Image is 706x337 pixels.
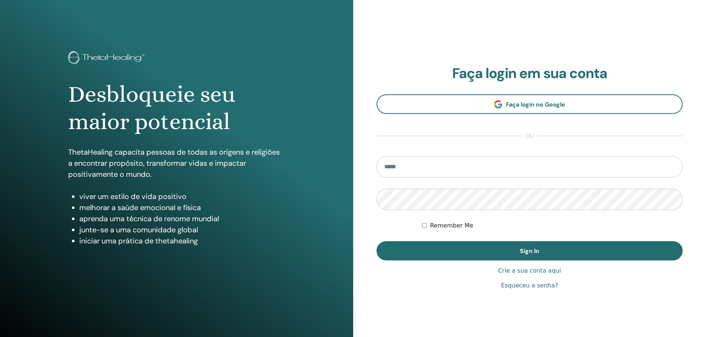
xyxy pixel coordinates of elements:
[68,81,285,136] h1: Desbloqueie seu maior potencial
[506,101,565,108] span: Faça login no Google
[430,221,473,230] label: Remember Me
[422,221,683,230] div: Keep me authenticated indefinitely or until I manually logout
[377,65,683,82] h2: Faça login em sua conta
[522,132,537,141] span: ou
[498,266,561,275] a: Crie a sua conta aqui
[68,146,285,180] p: ThetaHealing capacita pessoas de todas as origens e religiões a encontrar propósito, transformar ...
[79,191,285,202] li: viver um estilo de vida positivo
[79,213,285,224] li: aprenda uma técnica de renome mundial
[79,224,285,235] li: junte-se a uma comunidade global
[79,202,285,213] li: melhorar a saúde emocional e física
[377,94,683,114] a: Faça login no Google
[377,241,683,260] button: Sign In
[501,281,558,290] a: Esqueceu a senha?
[520,247,539,255] span: Sign In
[79,235,285,246] li: iniciar uma prática de thetahealing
